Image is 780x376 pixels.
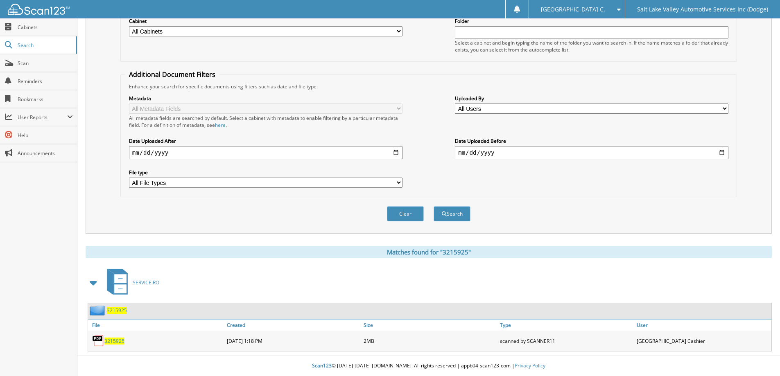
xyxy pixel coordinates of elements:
[8,4,70,15] img: scan123-logo-white.svg
[455,137,728,144] label: Date Uploaded Before
[92,335,104,347] img: PDF.png
[129,115,402,128] div: All metadata fields are searched by default. Select a cabinet with metadata to enable filtering b...
[225,333,362,349] div: [DATE] 1:18 PM
[637,7,768,12] span: Salt Lake Valley Automotive Services Inc (Dodge)
[86,246,772,258] div: Matches found for "3215925"
[18,150,73,157] span: Announcements
[129,169,402,176] label: File type
[18,24,73,31] span: Cabinets
[635,320,771,331] a: User
[312,362,332,369] span: Scan123
[88,320,225,331] a: File
[498,320,635,331] a: Type
[125,83,733,90] div: Enhance your search for specific documents using filters such as date and file type.
[18,96,73,103] span: Bookmarks
[362,320,498,331] a: Size
[455,95,728,102] label: Uploaded By
[125,70,219,79] legend: Additional Document Filters
[455,18,728,25] label: Folder
[434,206,470,221] button: Search
[215,122,226,128] a: here
[129,146,402,159] input: start
[541,7,605,12] span: [GEOGRAPHIC_DATA] C.
[18,114,67,121] span: User Reports
[102,266,159,299] a: SERVICE RO
[107,307,127,314] a: 3215925
[129,18,402,25] label: Cabinet
[133,279,159,286] span: SERVICE RO
[362,333,498,349] div: 2MB
[18,132,73,139] span: Help
[18,42,72,49] span: Search
[387,206,424,221] button: Clear
[129,137,402,144] label: Date Uploaded After
[18,60,73,67] span: Scan
[225,320,362,331] a: Created
[129,95,402,102] label: Metadata
[515,362,545,369] a: Privacy Policy
[104,338,124,344] a: 3215925
[77,356,780,376] div: © [DATE]-[DATE] [DOMAIN_NAME]. All rights reserved | appb04-scan123-com |
[455,39,728,53] div: Select a cabinet and begin typing the name of the folder you want to search in. If the name match...
[635,333,771,349] div: [GEOGRAPHIC_DATA] Cashier
[455,146,728,159] input: end
[18,78,73,85] span: Reminders
[498,333,635,349] div: scanned by SCANNER11
[90,305,107,315] img: folder2.png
